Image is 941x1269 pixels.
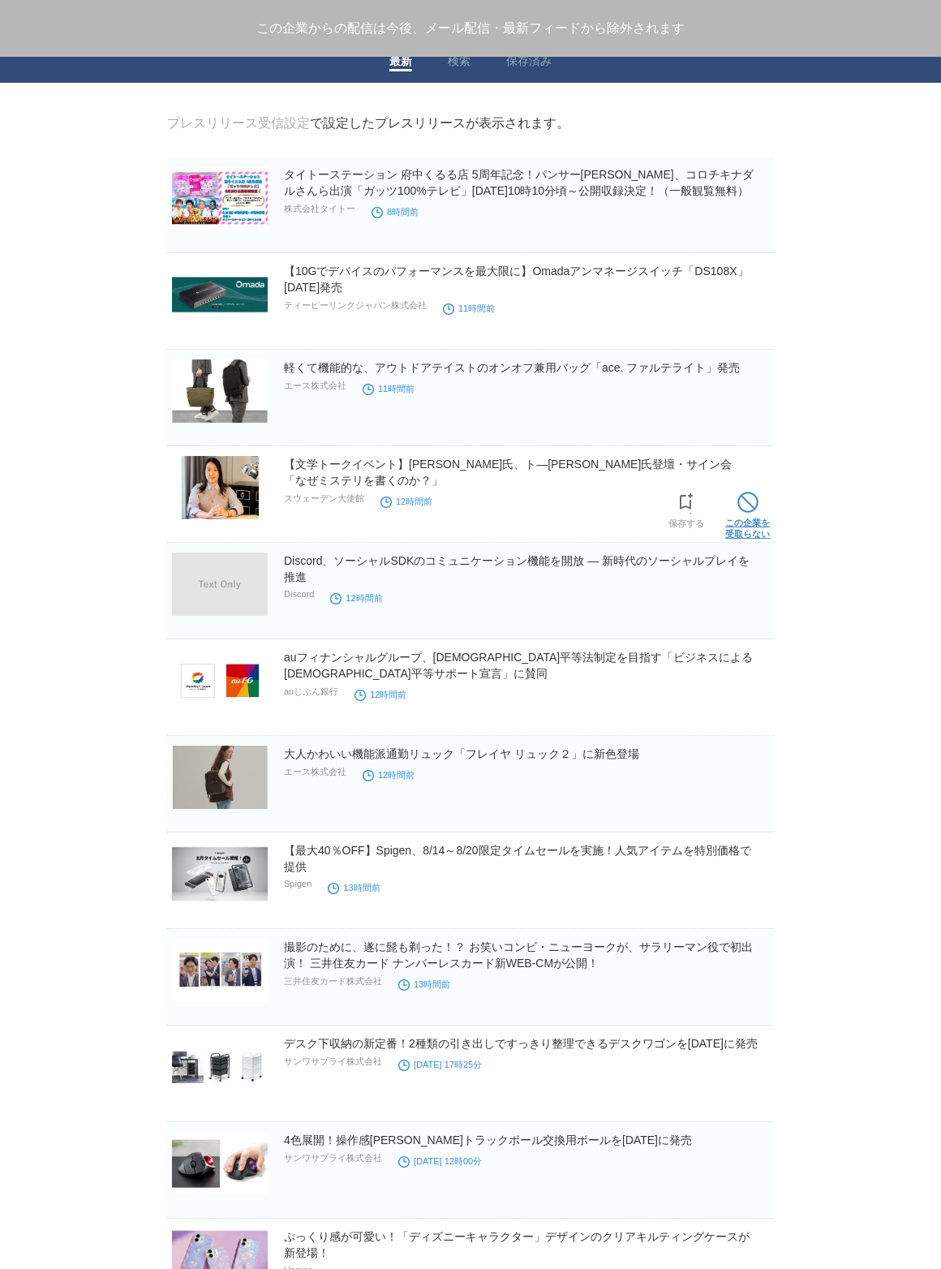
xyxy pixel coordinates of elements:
[172,939,268,1002] img: 撮影のために、遂に髭も剃った！？ お笑いコンビ・ニューヨークが、サラリーマン役で初出演！ 三井住友カード ナンバーレスカード新WEB-CMが公開！
[398,979,450,989] time: 13時間前
[284,651,753,680] a: auフィナンシャルグループ、[DEMOGRAPHIC_DATA]平等法制定を目指す「ビジネスによる[DEMOGRAPHIC_DATA]平等サポート宣言」に賛同
[398,1156,482,1166] time: [DATE] 12時00分
[284,686,338,698] p: auじぶん銀行
[284,1133,692,1146] a: 4色展開！操作感[PERSON_NAME]トラックボール交換用ボールを[DATE]に発売
[284,265,749,294] a: 【10Gでデバイスのパフォーマンスを最大限に】Omadaアンマネージスイッチ「DS108X」[DATE]発売
[284,975,382,987] p: 三井住友カード株式会社
[284,203,355,215] p: 株式会社タイトー
[506,54,552,71] a: 保存済み
[668,488,704,529] a: 保存する
[172,553,268,616] img: Discord、ソーシャルSDKのコミュニケーション機能を開放 ― 新時代のソーシャルプレイを推進
[389,54,412,71] a: 最新
[284,1230,750,1259] a: ぷっくり感が可愛い！「ディズニーキャラクター」デザインのクリアキルティングケースが新登場！
[363,770,415,780] time: 12時間前
[284,1056,382,1068] p: サンワサプライ株式会社
[284,493,364,505] p: スウェーデン大使館
[284,361,740,374] a: 軽くて機能的な、アウトドアテイストのオンオフ兼用バッグ「ace. ファルテライト」発売
[284,844,751,873] a: 【最大40％OFF】Spigen、8/14～8/20限定タイムセールを実施！人気アイテムを特別価格で提供
[725,488,770,540] a: この企業を受取らない
[284,879,312,888] p: Spigen
[284,380,346,392] p: エース株式会社
[172,166,268,230] img: タイトーステーション 府中くるる店 5周年記念！パンサー尾形さん、コロチキナダルさんら出演「ガッツ100%テレビ」8月20日（水）10時10分頃～公開収録決定！（一般観覧無料）
[284,299,427,312] p: ティーピーリンクジャパン株式会社
[354,690,406,699] time: 12時間前
[284,940,753,970] a: 撮影のために、遂に髭も剃った！？ お笑いコンビ・ニューヨークが、サラリーマン役で初出演！ 三井住友カード ナンバーレスカード新WEB-CMが公開！
[372,207,419,217] time: 8時間前
[328,883,380,893] time: 13時間前
[448,54,470,71] a: 検索
[167,115,569,132] div: で設定したプレスリリースが表示されます。
[284,766,346,778] p: エース株式会社
[284,1037,758,1050] a: デスク下収納の新定番！2種類の引き出しですっきり整理できるデスクワゴンを[DATE]に発売
[284,554,750,583] a: Discord、ソーシャルSDKのコミュニケーション機能を開放 ― 新時代のソーシャルプレイを推進
[172,263,268,326] img: 【10Gでデバイスのパフォーマンスを最大限に】Omadaアンマネージスイッチ「DS108X」8月14日（木）発売
[172,842,268,906] img: 【最大40％OFF】Spigen、8/14～8/20限定タイムセールを実施！人気アイテムを特別価格で提供
[284,747,639,760] a: 大人かわいい機能派通勤リュック「フレイヤ リュック２」に新色登場
[284,458,743,487] a: 【文学トークイベント】[PERSON_NAME]氏、ト―[PERSON_NAME]氏登壇・サイン会 「なぜミステリを書くのか？」
[443,303,495,313] time: 11時間前
[172,359,268,423] img: 軽くて機能的な、アウトドアテイストのオンオフ兼用バッグ「ace. ファルテライト」発売
[330,593,382,603] time: 12時間前
[363,384,415,394] time: 11時間前
[172,746,268,809] img: 大人かわいい機能派通勤リュック「フレイヤ リュック２」に新色登場
[172,649,268,712] img: auフィナンシャルグループ、LGBT平等法制定を目指す「ビジネスによるLGBT平等サポート宣言」に賛同
[172,1035,268,1099] img: デスク下収納の新定番！2種類の引き出しですっきり整理できるデスクワゴンを8月13日に発売
[284,168,754,197] a: タイトーステーション 府中くるる店 5周年記念！パンサー[PERSON_NAME]、コロチキナダルさんら出演「ガッツ100%テレビ」[DATE]10時10分頃～公開収録決定！（一般観覧無料）
[284,589,314,599] p: Discord
[172,1132,268,1195] img: 4色展開！操作感一新トラックボール交換用ボールを8月13日に発売
[172,456,268,519] img: 【文学トークイベント】湊かなえ氏、ト―ヴェ・アルステルダール氏登壇・サイン会 「なぜミステリを書くのか？」
[398,1060,482,1069] time: [DATE] 17時25分
[167,116,310,130] a: プレスリリース受信設定
[380,497,432,506] time: 12時間前
[284,1152,382,1164] p: サンワサプライ株式会社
